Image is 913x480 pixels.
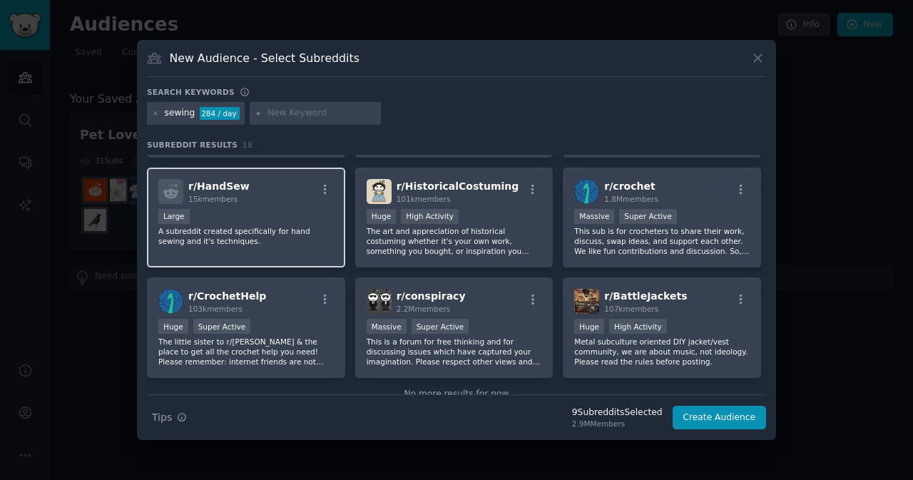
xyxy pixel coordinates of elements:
[412,319,469,334] div: Super Active
[158,289,183,314] img: CrochetHelp
[147,388,766,401] div: No more results for now
[243,141,253,149] span: 18
[401,209,459,224] div: High Activity
[604,195,658,203] span: 1.8M members
[619,209,677,224] div: Super Active
[147,405,192,430] button: Tips
[367,337,542,367] p: This is a forum for free thinking and for discussing issues which have captured your imagination....
[572,419,663,429] div: 2.9M Members
[367,319,407,334] div: Massive
[673,406,767,430] button: Create Audience
[147,87,235,97] h3: Search keywords
[367,209,397,224] div: Huge
[367,289,392,314] img: conspiracy
[574,289,599,314] img: BattleJackets
[609,319,667,334] div: High Activity
[604,290,687,302] span: r/ BattleJackets
[188,305,243,313] span: 103k members
[170,51,359,66] h3: New Audience - Select Subreddits
[188,290,266,302] span: r/ CrochetHelp
[158,209,190,224] div: Large
[188,195,238,203] span: 15k members
[397,180,519,192] span: r/ HistoricalCostuming
[604,305,658,313] span: 107k members
[147,140,238,150] span: Subreddit Results
[158,337,334,367] p: The little sister to r/[PERSON_NAME] & the place to get all the crochet help you need! Please rem...
[574,337,750,367] p: Metal subculture oriented DIY jacket/vest community, we are about music, not ideology. Please rea...
[158,226,334,246] p: A subreddit created specifically for hand sewing and it's techniques.
[367,226,542,256] p: The art and appreciation of historical costuming whether it's your own work, something you bought...
[574,209,614,224] div: Massive
[397,195,451,203] span: 101k members
[397,290,466,302] span: r/ conspiracy
[200,107,240,120] div: 284 / day
[158,319,188,334] div: Huge
[574,226,750,256] p: This sub is for crocheters to share their work, discuss, swap ideas, and support each other. We l...
[397,305,451,313] span: 2.2M members
[267,107,376,120] input: New Keyword
[188,180,250,192] span: r/ HandSew
[193,319,251,334] div: Super Active
[574,179,599,204] img: crochet
[367,179,392,204] img: HistoricalCostuming
[574,319,604,334] div: Huge
[152,410,172,425] span: Tips
[604,180,655,192] span: r/ crochet
[165,107,195,120] div: sewing
[572,407,663,419] div: 9 Subreddit s Selected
